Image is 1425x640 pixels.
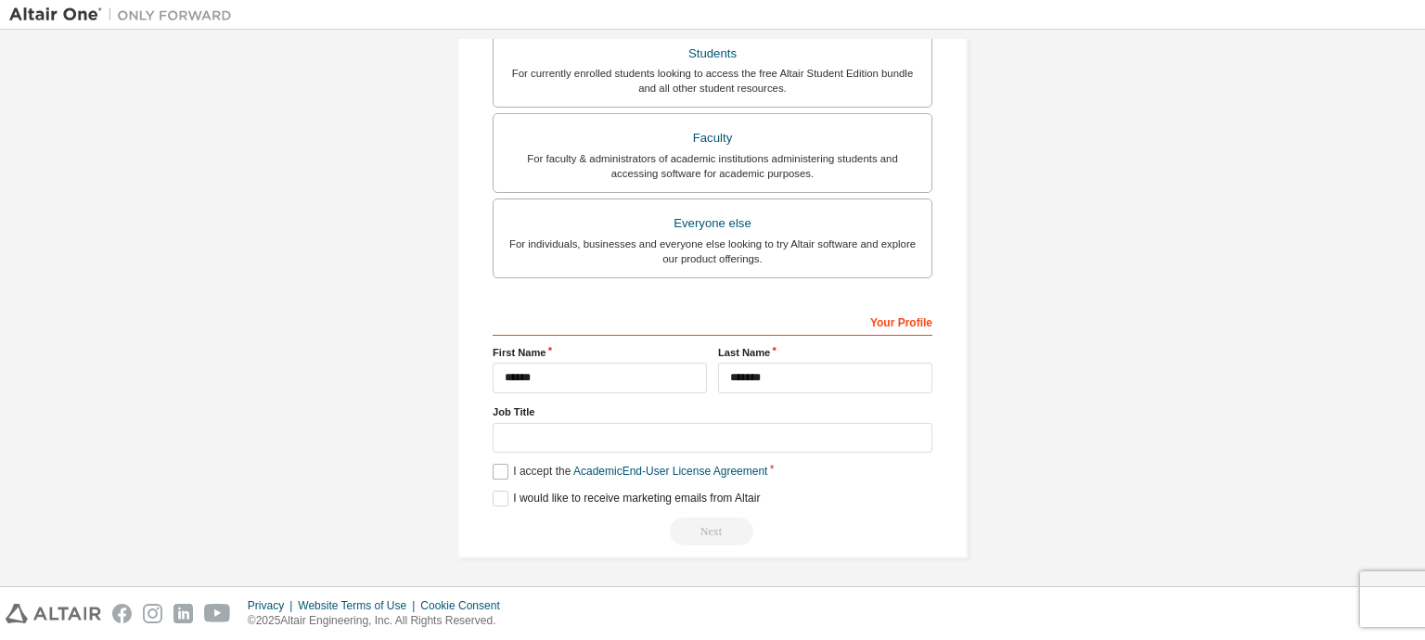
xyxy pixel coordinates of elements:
[143,604,162,623] img: instagram.svg
[248,613,511,629] p: © 2025 Altair Engineering, Inc. All Rights Reserved.
[505,125,920,151] div: Faculty
[505,211,920,237] div: Everyone else
[248,598,298,613] div: Privacy
[505,237,920,266] div: For individuals, businesses and everyone else looking to try Altair software and explore our prod...
[493,518,932,545] div: You need to provide your academic email
[505,66,920,96] div: For currently enrolled students looking to access the free Altair Student Edition bundle and all ...
[6,604,101,623] img: altair_logo.svg
[505,151,920,181] div: For faculty & administrators of academic institutions administering students and accessing softwa...
[173,604,193,623] img: linkedin.svg
[505,41,920,67] div: Students
[420,598,510,613] div: Cookie Consent
[9,6,241,24] img: Altair One
[204,604,231,623] img: youtube.svg
[112,604,132,623] img: facebook.svg
[493,404,932,419] label: Job Title
[493,464,767,480] label: I accept the
[573,465,767,478] a: Academic End-User License Agreement
[493,491,760,506] label: I would like to receive marketing emails from Altair
[298,598,420,613] div: Website Terms of Use
[493,306,932,336] div: Your Profile
[493,345,707,360] label: First Name
[718,345,932,360] label: Last Name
